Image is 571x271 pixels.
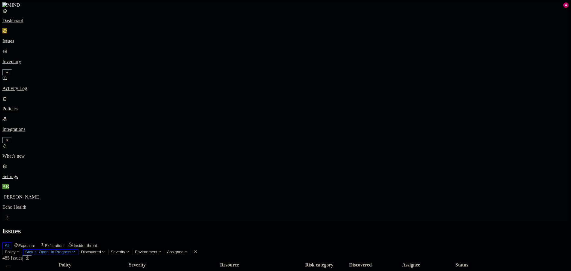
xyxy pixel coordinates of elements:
h2: Issues [2,227,569,235]
span: Environment [135,250,157,254]
span: Severity [111,250,125,254]
div: Discovered [339,262,382,268]
p: Policies [2,106,569,112]
button: Select all [6,266,11,267]
span: AB [2,184,9,189]
span: Insider threat [74,243,97,248]
a: Settings [2,164,569,179]
span: Exfiltration [45,243,63,248]
p: Dashboard [2,18,569,23]
a: Activity Log [2,75,569,91]
span: Status: Open, In Progress [25,250,71,254]
a: Policies [2,96,569,112]
p: Issues [2,38,569,44]
div: Resource [160,262,299,268]
div: 4 [563,2,569,8]
p: Integrations [2,127,569,132]
div: Status [441,262,483,268]
span: All [5,243,9,248]
a: Issues [2,28,569,44]
span: Discovered [81,250,101,254]
img: MIND [2,2,20,8]
span: Exposure [18,243,35,248]
div: Severity [116,262,158,268]
div: Policy [15,262,115,268]
span: 485 Issues [2,255,23,260]
a: What's new [2,143,569,159]
a: Inventory [2,49,569,75]
p: [PERSON_NAME] [2,194,569,200]
p: What's new [2,153,569,159]
a: Dashboard [2,8,569,23]
p: Inventory [2,59,569,64]
a: MIND [2,2,569,8]
span: Assignee [167,250,184,254]
p: Echo Health [2,205,569,210]
p: Activity Log [2,86,569,91]
p: Settings [2,174,569,179]
a: Integrations [2,116,569,142]
div: Assignee [383,262,439,268]
div: Risk category [301,262,338,268]
span: Policy [5,250,16,254]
